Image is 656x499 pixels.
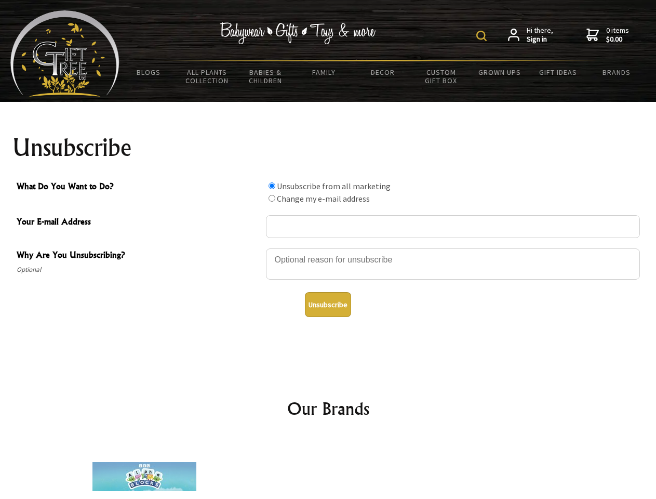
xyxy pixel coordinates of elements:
[305,292,351,317] button: Unsubscribe
[529,61,587,83] a: Gift Ideas
[606,35,629,44] strong: $0.00
[587,61,646,83] a: Brands
[277,181,391,191] label: Unsubscribe from all marketing
[12,135,644,160] h1: Unsubscribe
[266,215,640,238] input: Your E-mail Address
[266,248,640,280] textarea: Why Are You Unsubscribing?
[119,61,178,83] a: BLOGS
[412,61,471,91] a: Custom Gift Box
[10,10,119,97] img: Babyware - Gifts - Toys and more...
[586,26,629,44] a: 0 items$0.00
[21,396,636,421] h2: Our Brands
[269,195,275,202] input: What Do You Want to Do?
[17,264,261,276] span: Optional
[476,31,487,41] img: product search
[508,26,553,44] a: Hi there,Sign in
[17,248,261,264] span: Why Are You Unsubscribing?
[17,215,261,230] span: Your E-mail Address
[236,61,295,91] a: Babies & Children
[527,26,553,44] span: Hi there,
[470,61,529,83] a: Grown Ups
[527,35,553,44] strong: Sign in
[220,22,376,44] img: Babywear - Gifts - Toys & more
[295,61,354,83] a: Family
[606,25,629,44] span: 0 items
[277,193,370,204] label: Change my e-mail address
[353,61,412,83] a: Decor
[178,61,237,91] a: All Plants Collection
[269,182,275,189] input: What Do You Want to Do?
[17,180,261,195] span: What Do You Want to Do?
